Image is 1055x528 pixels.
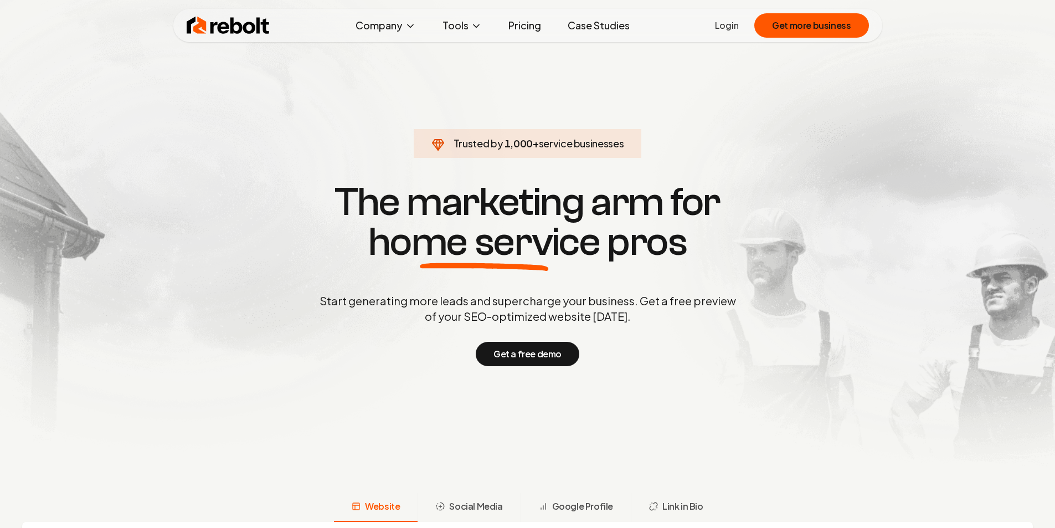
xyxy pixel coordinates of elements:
span: Website [365,500,400,513]
a: Login [715,19,739,32]
span: Social Media [449,500,502,513]
button: Get a free demo [476,342,579,366]
h1: The marketing arm for pros [262,182,794,262]
img: Rebolt Logo [187,14,270,37]
span: Google Profile [552,500,613,513]
span: service businesses [539,137,624,150]
button: Website [334,493,418,522]
button: Social Media [418,493,520,522]
span: home service [368,222,600,262]
a: Pricing [500,14,550,37]
span: 1,000 [505,136,533,151]
span: + [533,137,539,150]
a: Case Studies [559,14,639,37]
p: Start generating more leads and supercharge your business. Get a free preview of your SEO-optimiz... [317,293,738,324]
button: Tools [434,14,491,37]
span: Trusted by [454,137,503,150]
button: Get more business [754,13,868,38]
button: Link in Bio [631,493,721,522]
button: Company [347,14,425,37]
span: Link in Bio [662,500,703,513]
button: Google Profile [521,493,631,522]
